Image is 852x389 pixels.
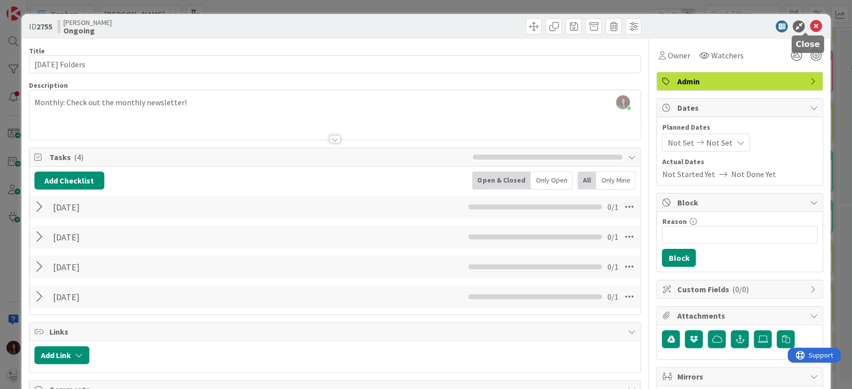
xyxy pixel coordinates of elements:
[607,261,618,273] span: 0 / 1
[49,228,274,246] input: Add Checklist...
[531,172,572,190] div: Only Open
[662,249,696,267] button: Block
[36,21,52,31] b: 2755
[607,231,618,243] span: 0 / 1
[49,288,274,306] input: Add Checklist...
[49,326,623,338] span: Links
[34,172,104,190] button: Add Checklist
[596,172,635,190] div: Only Mine
[29,55,641,73] input: type card name here...
[49,258,274,276] input: Add Checklist...
[667,137,694,149] span: Not Set
[34,97,636,108] p: Monthly: Check out the monthly newsletter!
[677,283,805,295] span: Custom Fields
[731,168,776,180] span: Not Done Yet
[662,157,818,167] span: Actual Dates
[711,49,743,61] span: Watchers
[662,122,818,133] span: Planned Dates
[49,198,274,216] input: Add Checklist...
[21,1,45,13] span: Support
[662,168,715,180] span: Not Started Yet
[577,172,596,190] div: All
[29,81,68,90] span: Description
[677,371,805,383] span: Mirrors
[662,217,686,226] label: Reason
[34,346,89,364] button: Add Link
[706,137,732,149] span: Not Set
[607,291,618,303] span: 0 / 1
[677,102,805,114] span: Dates
[796,39,820,49] h5: Close
[732,284,748,294] span: ( 0/0 )
[667,49,690,61] span: Owner
[677,196,805,208] span: Block
[63,18,112,26] span: [PERSON_NAME]
[616,95,630,109] img: OCY08dXc8IdnIpmaIgmOpY5pXBdHb5bl.jpg
[29,46,45,55] label: Title
[677,75,805,87] span: Admin
[472,172,531,190] div: Open & Closed
[607,201,618,213] span: 0 / 1
[677,310,805,322] span: Attachments
[29,20,52,32] span: ID
[63,26,112,34] b: Ongoing
[49,151,468,163] span: Tasks
[74,152,83,162] span: ( 4 )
